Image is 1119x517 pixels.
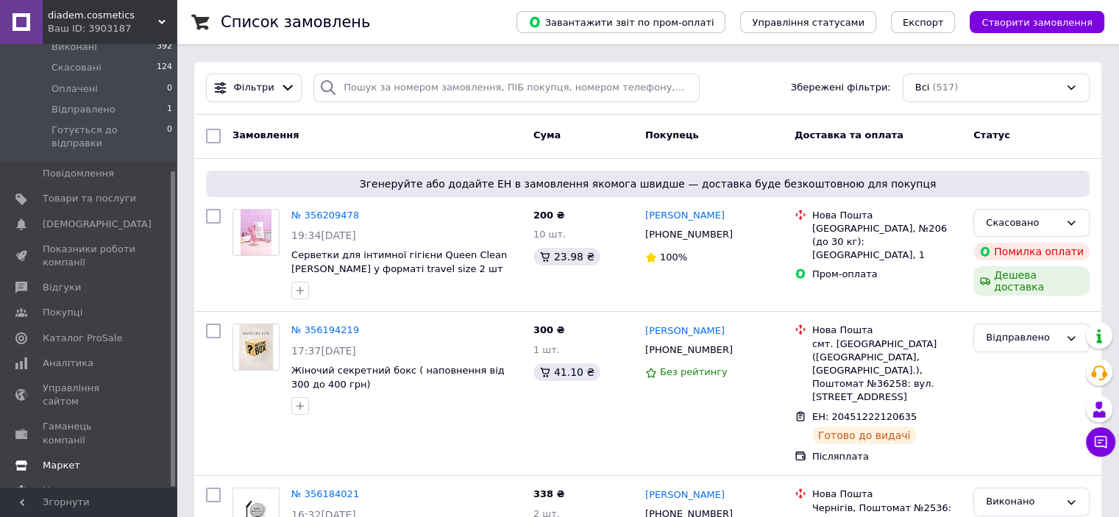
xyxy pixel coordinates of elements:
[986,215,1059,231] div: Скасовано
[291,488,359,499] a: № 356184021
[986,494,1059,510] div: Виконано
[241,210,271,255] img: Фото товару
[291,210,359,221] a: № 356209478
[43,218,152,231] span: [DEMOGRAPHIC_DATA]
[291,324,359,335] a: № 356194219
[48,9,158,22] span: diadem.cosmetics
[645,324,725,338] a: [PERSON_NAME]
[791,81,891,95] span: Збережені фільтри:
[167,82,172,96] span: 0
[740,11,876,33] button: Управління статусами
[232,209,280,256] a: Фото товару
[43,243,136,269] span: Показники роботи компанії
[43,420,136,446] span: Гаманець компанії
[891,11,956,33] button: Експорт
[812,324,962,337] div: Нова Пошта
[239,324,274,370] img: Фото товару
[51,124,167,150] span: Готується до відправки
[291,365,505,390] a: Жіночий секретний бокс ( наповнення від 300 до 400 грн)
[812,411,917,422] span: ЕН: 20451222120635
[812,450,962,463] div: Післяплата
[221,13,370,31] h1: Список замовлень
[234,81,274,95] span: Фільтри
[43,306,82,319] span: Покупці
[973,266,1090,296] div: Дешева доставка
[752,17,864,28] span: Управління статусами
[955,16,1104,27] a: Створити замовлення
[795,129,903,140] span: Доставка та оплата
[812,209,962,222] div: Нова Пошта
[812,268,962,281] div: Пром-оплата
[533,129,561,140] span: Cума
[528,15,714,29] span: Завантажити звіт по пром-оплаті
[43,357,93,370] span: Аналітика
[533,344,560,355] span: 1 шт.
[43,484,118,497] span: Налаштування
[533,363,600,381] div: 41.10 ₴
[812,427,917,444] div: Готово до видачі
[986,330,1059,346] div: Відправлено
[313,74,700,102] input: Пошук за номером замовлення, ПІБ покупця, номером телефону, Email, номером накладної
[915,81,930,95] span: Всі
[291,229,356,241] span: 19:34[DATE]
[970,11,1104,33] button: Створити замовлення
[232,324,280,371] a: Фото товару
[167,124,172,150] span: 0
[533,210,565,221] span: 200 ₴
[981,17,1093,28] span: Створити замовлення
[645,488,725,502] a: [PERSON_NAME]
[291,345,356,357] span: 17:37[DATE]
[642,225,736,244] div: [PHONE_NUMBER]
[51,103,116,116] span: Відправлено
[660,252,687,263] span: 100%
[43,192,136,205] span: Товари та послуги
[43,382,136,408] span: Управління сайтом
[212,177,1084,191] span: Згенеруйте або додайте ЕН в замовлення якомога швидше — доставка буде безкоштовною для покупця
[642,340,736,360] div: [PHONE_NUMBER]
[51,61,102,74] span: Скасовані
[516,11,725,33] button: Завантажити звіт по пром-оплаті
[533,229,566,240] span: 10 шт.
[1086,427,1115,457] button: Чат з покупцем
[51,40,97,54] span: Виконані
[645,209,725,223] a: [PERSON_NAME]
[232,129,299,140] span: Замовлення
[157,61,172,74] span: 124
[48,22,177,35] div: Ваш ID: 3903187
[903,17,944,28] span: Експорт
[291,249,507,274] a: Серветки для інтимної гігієни Queen Clean [PERSON_NAME] у форматі travel size 2 шт
[812,488,962,501] div: Нова Пошта
[533,248,600,265] div: 23.98 ₴
[645,129,699,140] span: Покупець
[43,459,80,472] span: Маркет
[43,332,122,345] span: Каталог ProSale
[660,366,728,377] span: Без рейтингу
[43,167,114,180] span: Повідомлення
[157,40,172,54] span: 392
[533,324,565,335] span: 300 ₴
[812,338,962,404] div: смт. [GEOGRAPHIC_DATA] ([GEOGRAPHIC_DATA], [GEOGRAPHIC_DATA].), Поштомат №36258: вул. [STREET_ADD...
[973,129,1010,140] span: Статус
[43,281,81,294] span: Відгуки
[167,103,172,116] span: 1
[812,222,962,263] div: [GEOGRAPHIC_DATA], №206 (до 30 кг): [GEOGRAPHIC_DATA], 1
[51,82,98,96] span: Оплачені
[973,243,1090,260] div: Помилка оплати
[932,82,958,93] span: (517)
[533,488,565,499] span: 338 ₴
